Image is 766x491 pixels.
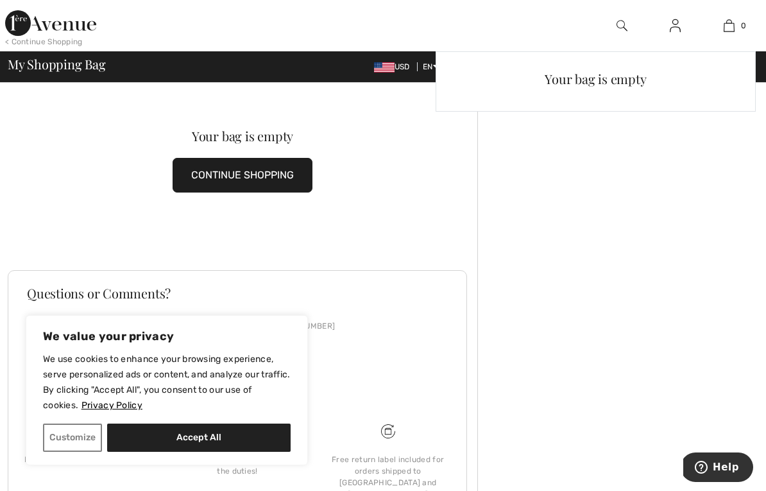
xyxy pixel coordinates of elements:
img: US Dollar [374,62,395,73]
a: 0 [702,18,755,33]
button: CONTINUE SHOPPING [173,158,312,193]
img: 1ère Avenue [5,10,96,36]
div: We value your privacy [26,315,308,465]
p: We use cookies to enhance your browsing experience, serve personalized ads or content, and analyz... [43,352,291,413]
img: My Bag [724,18,735,33]
iframe: Opens a widget where you can find more information [683,452,753,485]
span: My Shopping Bag [8,58,106,71]
div: Delivery is a breeze since we pay the duties! [173,454,303,477]
span: EN [423,62,439,71]
p: We value your privacy [43,329,291,344]
img: search the website [617,18,627,33]
h3: Questions or Comments? [27,287,448,300]
button: Customize [43,424,102,452]
div: < Continue Shopping [5,36,83,47]
button: Accept All [107,424,291,452]
span: 0 [741,20,746,31]
span: USD [374,62,415,71]
div: Your bag is empty [447,62,745,96]
div: Your bag is empty [31,130,454,142]
a: Privacy Policy [81,399,143,411]
a: Sign In [660,18,691,34]
img: My Info [670,18,681,33]
img: Free shipping on orders over $99 [381,424,395,438]
div: Free shipping on orders over $99 [22,454,152,465]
